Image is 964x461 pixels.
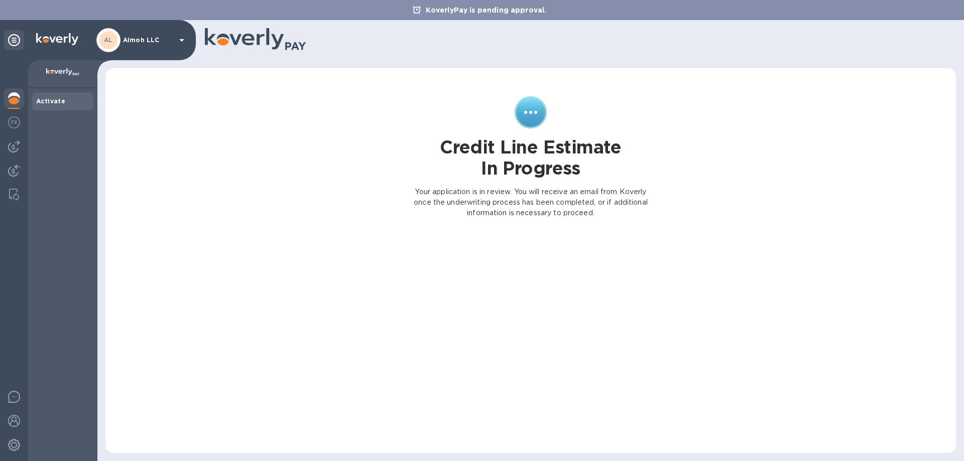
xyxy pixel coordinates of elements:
b: AL [104,36,113,44]
p: Aimoh LLC [123,37,173,44]
img: Foreign exchange [8,116,20,128]
div: Unpin categories [4,30,24,50]
p: KoverlyPay is pending approval. [421,5,552,15]
h1: Credit Line Estimate In Progress [440,136,622,179]
iframe: To enrich screen reader interactions, please activate Accessibility in Grammarly extension settings [914,413,964,461]
p: Your application is in review. You will receive an email from Koverly once the underwriting proce... [412,187,649,218]
div: Chat Widget [914,413,964,461]
img: Logo [36,33,78,45]
b: Activate [36,97,65,105]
